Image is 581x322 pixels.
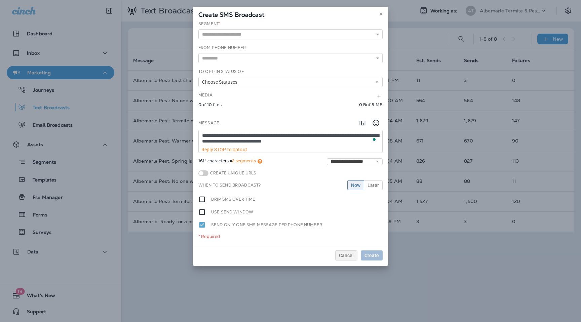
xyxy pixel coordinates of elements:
[199,130,382,147] textarea: To enrich screen reader interactions, please activate Accessibility in Grammarly extension settings
[201,147,247,152] span: Reply STOP to optout
[198,102,222,108] p: 0 of 10 files
[359,102,383,108] p: 0 B of 5 MB
[198,69,244,74] label: To Opt-In Status of
[361,250,383,260] button: Create
[211,221,322,229] label: Send only one SMS message per phone number
[339,253,354,258] span: Cancel
[198,234,383,239] div: * Required
[198,158,262,165] span: 161* characters =
[367,183,379,188] span: Later
[208,170,257,176] label: Create Unique URLs
[198,183,261,188] label: When to send broadcast?
[202,79,240,85] span: Choose Statuses
[198,45,246,50] label: From Phone Number
[211,208,253,216] label: Use send window
[356,116,369,130] button: Add in a premade template
[211,196,256,203] label: Drip SMS over time
[198,77,383,87] button: Choose Statuses
[198,92,212,98] label: Media
[193,7,388,21] div: Create SMS Broadcast
[351,183,360,188] span: Now
[232,158,256,164] span: 2 segments
[198,21,221,27] label: Segment
[364,253,379,258] span: Create
[335,250,357,260] button: Cancel
[364,180,383,190] button: Later
[369,116,383,130] button: Select an emoji
[198,120,219,126] label: Message
[347,180,364,190] button: Now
